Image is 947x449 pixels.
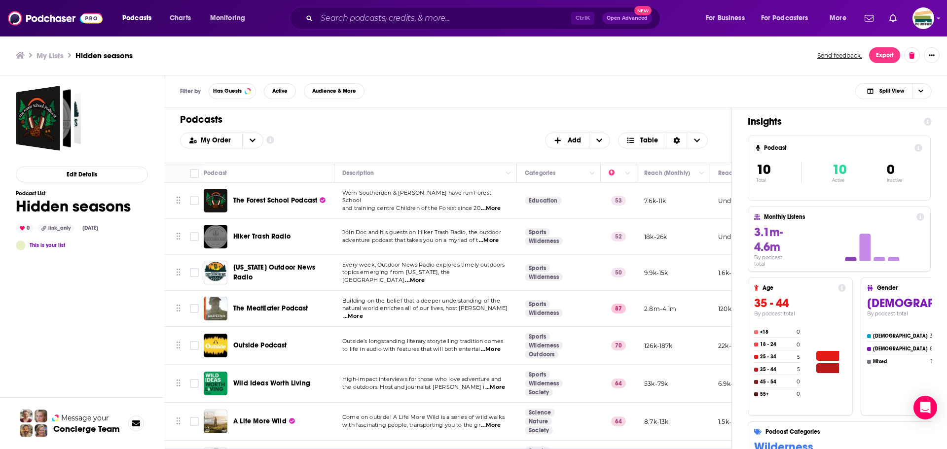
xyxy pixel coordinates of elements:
a: Outdoors [525,350,558,358]
span: Logged in as ExperimentPublicist [912,7,934,29]
a: The Forest School Podcast [233,196,326,206]
a: Wild Ideas Worth Living [204,372,227,395]
button: Move [175,265,182,280]
div: Search podcasts, credits, & more... [299,7,670,30]
p: Inactive [887,178,902,183]
button: Choose View [855,83,932,99]
h4: Monthly Listens [764,213,912,220]
span: and training centre Children of the Forest since 20 [342,205,480,211]
span: Toggle select row [190,196,199,205]
span: ...More [481,345,501,353]
button: Audience & More [304,83,364,99]
h4: Podcast [764,144,911,151]
a: Outside Podcast [233,341,287,350]
span: Toggle select row [190,232,199,241]
span: Toggle select row [190,341,199,350]
h4: Mixed [873,359,929,365]
button: open menu [699,10,757,26]
button: open menu [823,10,859,26]
span: Toggle select row [190,417,199,426]
h4: Age [763,284,834,291]
p: Under 1.7k [718,233,750,241]
h4: 1 [931,358,933,365]
a: Wild Ideas Worth Living [233,379,310,388]
p: 53k-79k [644,380,668,388]
p: 50 [611,268,626,277]
a: Sports [525,300,550,308]
button: Move [175,193,182,208]
span: Has Guests [213,88,242,94]
span: Audience & More [312,88,356,94]
input: Search podcasts, credits, & more... [317,10,571,26]
button: Move [175,229,182,244]
button: open menu [755,10,823,26]
span: Podcasts [122,11,151,25]
button: Choose View [618,133,708,148]
span: Hidden seasons [16,86,81,151]
button: Edit Details [16,167,148,182]
span: [US_STATE] Outdoor News Radio [233,263,315,281]
span: Outside’s longstanding literary storytelling tradition comes [342,338,503,345]
a: Society [525,426,553,434]
button: open menu [115,10,164,26]
h1: Podcasts [180,113,708,126]
span: Message your [61,413,109,423]
a: Sports [525,333,550,341]
p: 18k-26k [644,233,667,241]
img: Hiker Trash Radio [204,225,227,248]
p: 9.9k-15k [644,269,668,277]
span: to life in audio with features that will both entertai [342,345,480,352]
button: Open AdvancedNew [602,12,652,24]
span: 10 [756,161,770,178]
span: ...More [343,312,363,320]
a: Outside Podcast [204,334,227,357]
div: 0 [16,224,34,233]
p: Total [756,178,801,183]
a: Experiment Publicist [16,241,26,250]
a: Wilderness [525,273,563,281]
button: Active [264,83,296,99]
span: New [634,6,652,15]
div: [DATE] [78,224,102,232]
span: High-impact interviews for those who love adventure and [342,376,501,382]
span: ...More [405,276,425,284]
span: Outside Podcast [233,341,287,349]
p: 64 [611,416,626,426]
img: Minnesota Outdoor News Radio [204,261,227,284]
span: Add [568,137,581,144]
span: Monitoring [210,11,245,25]
h2: Choose List sort [180,133,263,148]
h4: 55+ [760,391,795,397]
h4: 0 [797,391,800,397]
span: 10 [832,161,846,178]
span: Come on outside! A Life More Wild is a series of wild walks [342,414,505,420]
a: Sports [525,228,550,236]
p: 87 [611,304,626,313]
img: The MeatEater Podcast [204,297,227,320]
p: 7.6k-11k [644,197,666,205]
a: Wilderness [525,380,563,387]
img: Barbara Profile [35,424,47,437]
h4: 45 - 54 [760,379,795,385]
h3: Hidden seasons [75,51,133,60]
h3: 35 - 44 [754,296,846,311]
h3: Podcast List [16,190,131,197]
span: adventure podcast that takes you on a myriad of t [342,237,478,243]
a: Show additional information [266,136,274,145]
h4: By podcast total [754,254,795,267]
img: The Forest School Podcast [204,189,227,212]
a: Sports [525,264,550,272]
span: Toggle select row [190,379,199,388]
button: Column Actions [586,168,598,179]
img: User Profile [912,7,934,29]
button: Show More Button [924,47,940,63]
h1: Hidden seasons [16,197,131,216]
h4: 0 [797,329,800,335]
h4: 5 [797,366,800,373]
button: Move [175,376,182,391]
h4: <18 [760,329,795,335]
button: Move [175,414,182,429]
h4: Podcast Categories [765,428,947,435]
